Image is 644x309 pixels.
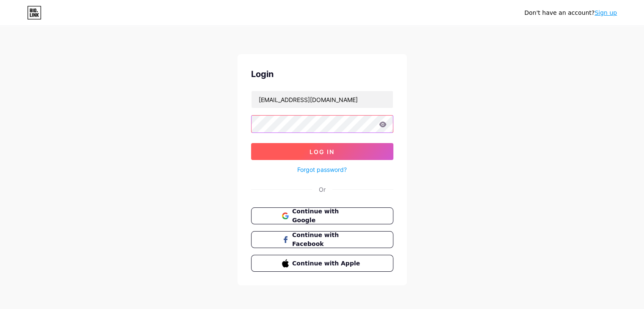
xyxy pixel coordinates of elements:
[252,91,393,108] input: Username
[297,165,347,174] a: Forgot password?
[251,143,393,160] button: Log In
[251,255,393,272] button: Continue with Apple
[594,9,617,16] a: Sign up
[292,231,362,248] span: Continue with Facebook
[292,259,362,268] span: Continue with Apple
[524,8,617,17] div: Don't have an account?
[251,207,393,224] button: Continue with Google
[319,185,326,194] div: Or
[310,148,334,155] span: Log In
[292,207,362,225] span: Continue with Google
[251,68,393,80] div: Login
[251,231,393,248] button: Continue with Facebook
